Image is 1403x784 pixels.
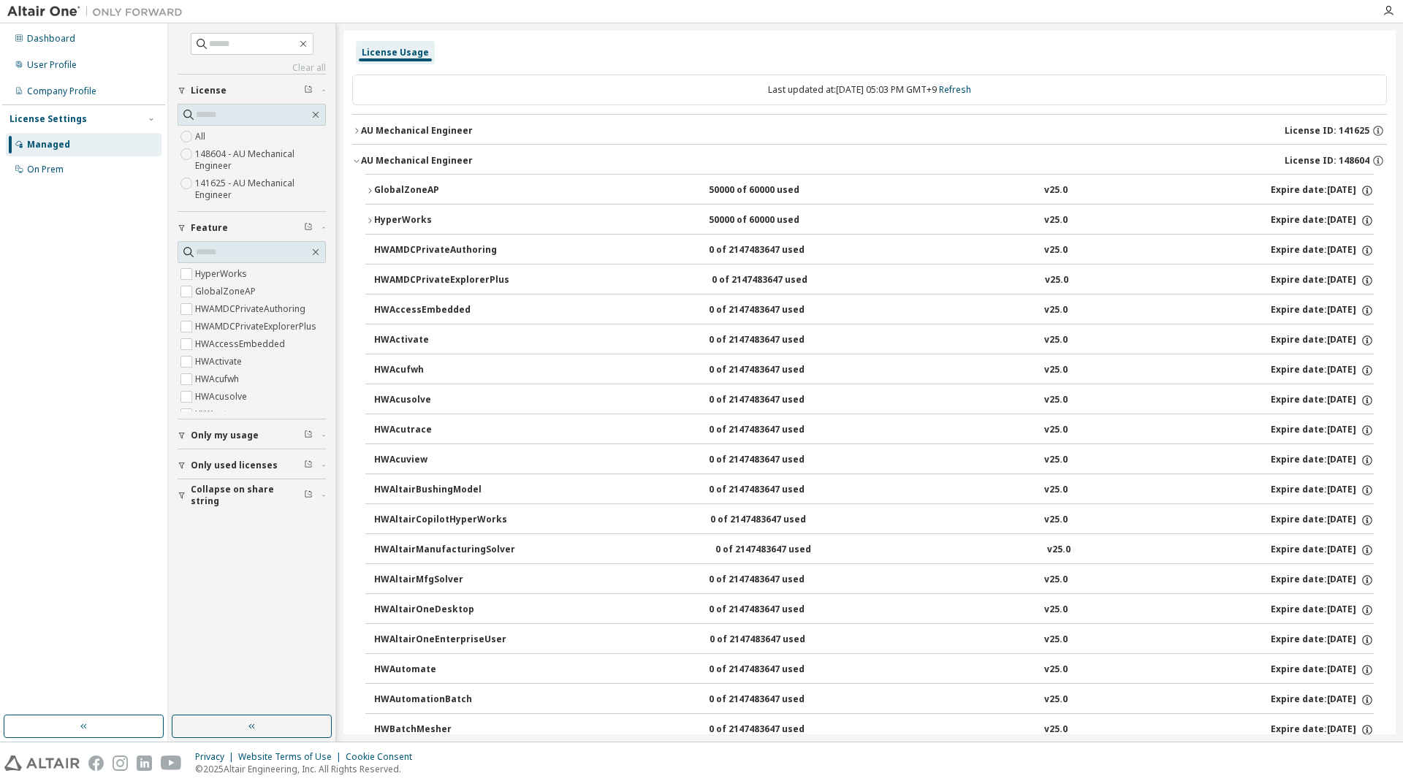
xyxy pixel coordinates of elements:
[161,756,182,771] img: youtube.svg
[710,514,842,527] div: 0 of 2147483647 used
[709,604,840,617] div: 0 of 2147483647 used
[374,235,1374,267] button: HWAMDCPrivateAuthoring0 of 2147483647 usedv25.0Expire date:[DATE]
[1271,424,1374,437] div: Expire date: [DATE]
[27,59,77,71] div: User Profile
[374,544,515,557] div: HWAltairManufacturingSolver
[88,756,104,771] img: facebook.svg
[304,490,313,501] span: Clear filter
[709,184,840,197] div: 50000 of 60000 used
[374,354,1374,387] button: HWAcufwh0 of 2147483647 usedv25.0Expire date:[DATE]
[374,274,509,287] div: HWAMDCPrivateExplorerPlus
[1044,484,1068,497] div: v25.0
[374,334,506,347] div: HWActivate
[365,205,1374,237] button: HyperWorks50000 of 60000 usedv25.0Expire date:[DATE]
[374,723,506,737] div: HWBatchMesher
[361,155,473,167] div: AU Mechanical Engineer
[1271,334,1374,347] div: Expire date: [DATE]
[374,574,506,587] div: HWAltairMfgSolver
[191,484,304,507] span: Collapse on share string
[1044,244,1068,257] div: v25.0
[374,304,506,317] div: HWAccessEmbedded
[374,564,1374,596] button: HWAltairMfgSolver0 of 2147483647 usedv25.0Expire date:[DATE]
[374,654,1374,686] button: HWAutomate0 of 2147483647 usedv25.0Expire date:[DATE]
[1271,604,1374,617] div: Expire date: [DATE]
[1044,574,1068,587] div: v25.0
[374,684,1374,716] button: HWAutomationBatch0 of 2147483647 usedv25.0Expire date:[DATE]
[1044,214,1068,227] div: v25.0
[1285,125,1369,137] span: License ID: 141625
[178,419,326,452] button: Only my usage
[352,75,1387,105] div: Last updated at: [DATE] 05:03 PM GMT+9
[374,714,1374,746] button: HWBatchMesher0 of 2147483647 usedv25.0Expire date:[DATE]
[191,222,228,234] span: Feature
[195,370,242,388] label: HWAcufwh
[1271,454,1374,467] div: Expire date: [DATE]
[191,460,278,471] span: Only used licenses
[27,85,96,97] div: Company Profile
[1044,424,1068,437] div: v25.0
[374,294,1374,327] button: HWAccessEmbedded0 of 2147483647 usedv25.0Expire date:[DATE]
[1044,633,1068,647] div: v25.0
[1044,394,1068,407] div: v25.0
[374,624,1374,656] button: HWAltairOneEnterpriseUser0 of 2147483647 usedv25.0Expire date:[DATE]
[709,394,840,407] div: 0 of 2147483647 used
[709,334,840,347] div: 0 of 2147483647 used
[178,479,326,511] button: Collapse on share string
[709,693,840,707] div: 0 of 2147483647 used
[374,663,506,677] div: HWAutomate
[374,454,506,467] div: HWAcuview
[1044,364,1068,377] div: v25.0
[1044,693,1068,707] div: v25.0
[709,723,840,737] div: 0 of 2147483647 used
[191,85,227,96] span: License
[195,175,326,204] label: 141625 - AU Mechanical Engineer
[1045,274,1068,287] div: v25.0
[178,62,326,74] a: Clear all
[346,751,421,763] div: Cookie Consent
[374,424,506,437] div: HWAcutrace
[1271,214,1374,227] div: Expire date: [DATE]
[113,756,128,771] img: instagram.svg
[709,663,840,677] div: 0 of 2147483647 used
[195,353,245,370] label: HWActivate
[1044,663,1068,677] div: v25.0
[195,406,248,423] label: HWAcutrace
[1044,454,1068,467] div: v25.0
[362,47,429,58] div: License Usage
[195,335,288,353] label: HWAccessEmbedded
[374,693,506,707] div: HWAutomationBatch
[709,304,840,317] div: 0 of 2147483647 used
[137,756,152,771] img: linkedin.svg
[27,33,75,45] div: Dashboard
[195,388,250,406] label: HWAcusolve
[709,244,840,257] div: 0 of 2147483647 used
[1271,484,1374,497] div: Expire date: [DATE]
[939,83,971,96] a: Refresh
[195,265,250,283] label: HyperWorks
[374,414,1374,446] button: HWAcutrace0 of 2147483647 usedv25.0Expire date:[DATE]
[374,214,506,227] div: HyperWorks
[374,184,506,197] div: GlobalZoneAP
[178,449,326,482] button: Only used licenses
[7,4,190,19] img: Altair One
[1271,364,1374,377] div: Expire date: [DATE]
[374,514,507,527] div: HWAltairCopilotHyperWorks
[1271,514,1374,527] div: Expire date: [DATE]
[304,85,313,96] span: Clear filter
[1271,274,1374,287] div: Expire date: [DATE]
[1271,633,1374,647] div: Expire date: [DATE]
[304,460,313,471] span: Clear filter
[238,751,346,763] div: Website Terms of Use
[374,264,1374,297] button: HWAMDCPrivateExplorerPlus0 of 2147483647 usedv25.0Expire date:[DATE]
[374,394,506,407] div: HWAcusolve
[1044,184,1068,197] div: v25.0
[304,222,313,234] span: Clear filter
[352,115,1387,147] button: AU Mechanical EngineerLicense ID: 141625
[195,763,421,775] p: © 2025 Altair Engineering, Inc. All Rights Reserved.
[374,444,1374,476] button: HWAcuview0 of 2147483647 usedv25.0Expire date:[DATE]
[709,424,840,437] div: 0 of 2147483647 used
[1044,604,1068,617] div: v25.0
[715,544,847,557] div: 0 of 2147483647 used
[374,484,506,497] div: HWAltairBushingModel
[195,318,319,335] label: HWAMDCPrivateExplorerPlus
